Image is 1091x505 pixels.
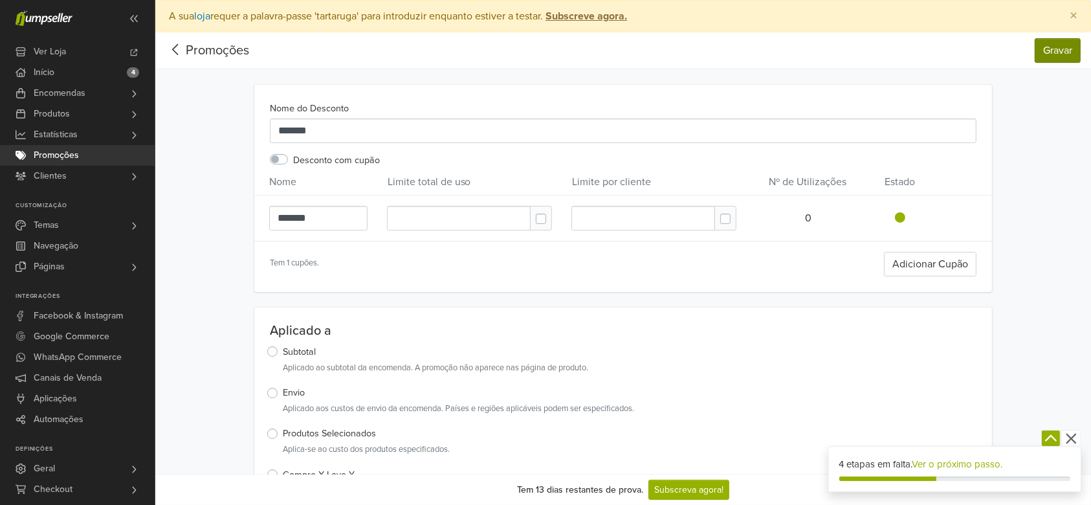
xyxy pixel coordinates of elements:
[34,104,70,124] span: Produtos
[16,293,155,300] p: Integrações
[517,483,643,497] div: Tem 13 dias restantes de prova.
[34,409,83,430] span: Automações
[283,362,976,374] small: Aplicado ao subtotal da encomenda. A promoção não aparece nas página de produto.
[34,166,67,186] span: Clientes
[377,174,562,190] div: Limite total de uso
[16,202,155,210] p: Customização
[545,10,627,23] strong: Subscreve agora.
[34,145,79,166] span: Promoções
[1057,1,1090,32] button: Close
[34,83,85,104] span: Encomendas
[270,102,349,116] label: Nome do Desconto
[756,210,859,226] div: 0
[1035,38,1081,63] button: Gravar
[34,256,65,277] span: Páginas
[1070,6,1077,25] span: ×
[34,236,78,256] span: Navegação
[34,124,78,145] span: Estatísticas
[186,43,249,58] a: Promoções
[543,10,627,23] a: Subscreve agora.
[34,388,77,409] span: Aplicações
[194,10,210,23] a: loja
[34,215,59,236] span: Temas
[16,445,155,453] p: Definições
[270,323,976,339] p: Aplicado a
[34,62,54,83] span: Início
[648,480,729,500] a: Subscreva agora!
[254,174,377,190] div: Nome
[839,457,1071,472] div: 4 etapas em falta.
[34,479,72,500] span: Checkout
[746,174,869,190] div: Nº de Utilizações
[283,427,376,441] label: Produtos Selecionados
[270,118,976,143] input: Nome do Desconto
[283,345,316,359] label: Subtotal
[283,468,355,482] label: Compre X Leve Y
[34,368,102,388] span: Canais de Venda
[254,257,613,269] small: Tem 1 cupões.
[912,458,1003,470] a: Ver o próximo passo.
[34,41,66,62] span: Ver Loja
[34,326,109,347] span: Google Commerce
[34,306,123,326] span: Facebook & Instagram
[884,252,976,276] button: Adicionar Cupão
[127,67,139,78] span: 4
[34,458,55,479] span: Geral
[562,174,746,190] div: Limite por cliente
[283,386,305,400] label: Envio
[283,403,976,415] small: Aplicado aos custos de envio da encomenda. Países e regiões aplicáveis podem ser especificados.
[293,153,380,168] label: Desconto com cupão
[34,347,122,368] span: WhatsApp Commerce
[869,174,931,190] div: Estado
[283,443,976,456] small: Aplica-se ao custo dos produtos especificados.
